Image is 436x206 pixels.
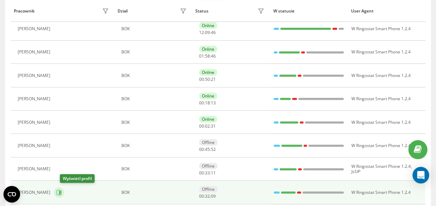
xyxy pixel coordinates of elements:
[199,193,204,199] span: 00
[199,77,216,82] div: : :
[351,189,411,195] span: W Ringostat Smart Phone 1.2.4
[205,146,210,152] span: 45
[351,49,411,55] span: W Ringostat Smart Phone 1.2.4
[351,9,422,14] div: User Agent
[3,186,20,203] button: Open CMP widget
[18,120,52,125] div: [PERSON_NAME]
[121,50,188,54] div: BOK
[18,143,52,148] div: [PERSON_NAME]
[121,120,188,125] div: BOK
[199,53,204,59] span: 01
[121,143,188,148] div: BOK
[199,123,204,129] span: 00
[199,101,216,105] div: : :
[211,170,216,176] span: 11
[199,22,217,29] div: Online
[351,26,411,32] span: W Ringostat Smart Phone 1.2.4
[211,123,216,129] span: 31
[18,50,52,54] div: [PERSON_NAME]
[18,26,52,31] div: [PERSON_NAME]
[18,96,52,101] div: [PERSON_NAME]
[121,73,188,78] div: BOK
[199,139,217,146] div: Offline
[18,73,52,78] div: [PERSON_NAME]
[199,46,217,52] div: Online
[211,29,216,35] span: 46
[199,76,204,82] span: 00
[211,193,216,199] span: 09
[118,9,127,14] div: Dział
[273,9,344,14] div: W statusie
[351,119,411,125] span: W Ringostat Smart Phone 1.2.4
[205,53,210,59] span: 58
[60,174,95,183] div: Wyświetl profil
[199,116,217,122] div: Online
[199,194,216,199] div: : :
[199,69,217,76] div: Online
[211,76,216,82] span: 21
[351,143,411,148] span: W Ringostat Smart Phone 1.2.4
[211,53,216,59] span: 46
[199,147,216,152] div: : :
[199,93,217,99] div: Online
[199,30,216,35] div: : :
[199,186,217,192] div: Offline
[199,29,204,35] span: 12
[205,100,210,106] span: 18
[351,96,411,102] span: W Ringostat Smart Phone 1.2.4
[211,100,216,106] span: 13
[199,170,204,176] span: 00
[121,26,188,31] div: BOK
[205,193,210,199] span: 32
[205,123,210,129] span: 02
[205,170,210,176] span: 33
[14,9,35,14] div: Pracownik
[121,190,188,195] div: BOK
[199,171,216,175] div: : :
[211,146,216,152] span: 52
[199,124,216,129] div: : :
[18,166,52,171] div: [PERSON_NAME]
[205,29,210,35] span: 09
[121,96,188,101] div: BOK
[18,190,52,195] div: [PERSON_NAME]
[351,169,360,174] span: JsSIP
[351,163,411,169] span: W Ringostat Smart Phone 1.2.4
[121,166,188,171] div: BOK
[199,100,204,106] span: 00
[205,76,210,82] span: 50
[199,163,217,169] div: Offline
[199,54,216,59] div: : :
[195,9,208,14] div: Status
[412,167,429,183] div: Open Intercom Messenger
[351,72,411,78] span: W Ringostat Smart Phone 1.2.4
[199,146,204,152] span: 00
